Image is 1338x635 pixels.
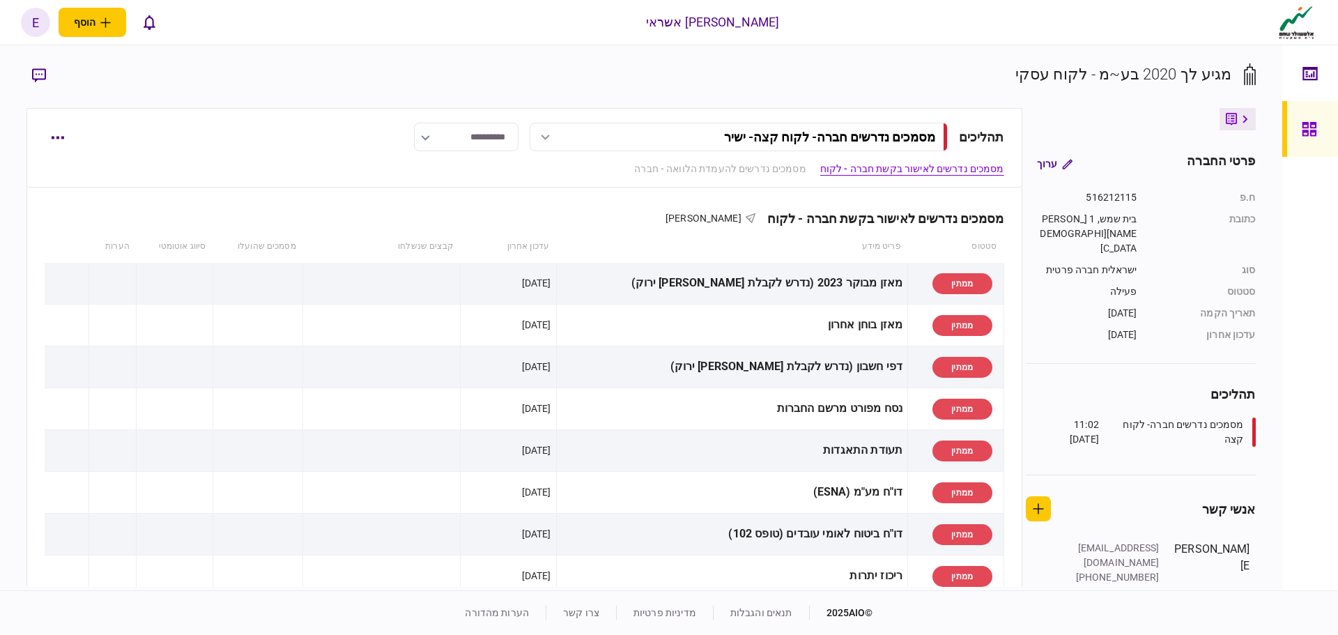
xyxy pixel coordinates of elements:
div: עדכון אחרון [1151,328,1256,342]
div: [PHONE_NUMBER] [1069,570,1160,585]
div: ממתין [932,315,992,336]
div: דו"ח מע"מ (ESNA) [562,477,903,508]
div: נסח מפורט מרשם החברות [562,393,903,424]
div: מסמכים נדרשים לאישור בקשת חברה - לקוח [756,211,1004,226]
th: סטטוס [908,231,1003,263]
a: מסמכים נדרשים לאישור בקשת חברה - לקוח [820,162,1004,176]
div: [DATE] [1036,306,1137,321]
div: בית שמש, 1 [PERSON_NAME][DEMOGRAPHIC_DATA] [1036,212,1137,256]
a: מסמכים נדרשים להעמדת הלוואה - חברה [634,162,806,176]
th: קבצים שנשלחו [303,231,461,263]
a: מדיניות פרטיות [633,607,696,618]
button: פתח תפריט להוספת לקוח [59,8,126,37]
div: [DATE] [522,485,551,499]
div: כתובת [1151,212,1256,256]
div: פעילה [1036,284,1137,299]
div: סטטוס [1151,284,1256,299]
div: [PERSON_NAME] [1174,541,1250,599]
div: [PERSON_NAME] אשראי [646,13,780,31]
div: תאריך הקמה [1151,306,1256,321]
div: מסמכים נדרשים חברה- לקוח קצה - ישיר [724,130,935,144]
div: מאזן בוחן אחרון [562,309,903,341]
div: [DATE] [522,318,551,332]
div: מסמכים נדרשים חברה- לקוח קצה [1102,418,1244,447]
span: [PERSON_NAME] [666,213,741,224]
div: פרטי החברה [1187,151,1255,176]
div: ממתין [932,524,992,545]
div: [DATE] [522,276,551,290]
div: מאזן מבוקר 2023 (נדרש לקבלת [PERSON_NAME] ירוק) [562,268,903,299]
div: ממתין [932,357,992,378]
div: ממתין [932,441,992,461]
div: תהליכים [1026,385,1256,404]
th: עדכון אחרון [461,231,556,263]
div: ממתין [932,482,992,503]
div: תעודת התאגדות [562,435,903,466]
div: ממתין [932,566,992,587]
div: אנשי קשר [1202,500,1256,519]
div: 516212115 [1036,190,1137,205]
div: דו"ח ביטוח לאומי עובדים (טופס 102) [562,519,903,550]
button: פתח רשימת התראות [134,8,164,37]
th: פריט מידע [556,231,908,263]
a: מסמכים נדרשים חברה- לקוח קצה11:02 [DATE] [1043,418,1256,447]
div: [DATE] [522,569,551,583]
th: מסמכים שהועלו [213,231,302,263]
div: 11:02 [DATE] [1043,418,1099,447]
div: מגיע לך 2020 בע~מ - לקוח עסקי [1015,63,1232,86]
th: הערות [89,231,137,263]
div: [DATE] [522,527,551,541]
div: ממתין [932,273,992,294]
a: צרו קשר [563,607,599,618]
div: תהליכים [959,128,1004,146]
img: client company logo [1276,5,1317,40]
div: ממתין [932,399,992,420]
div: דפי חשבון (נדרש לקבלת [PERSON_NAME] ירוק) [562,351,903,383]
div: ח.פ [1151,190,1256,205]
div: ישראלית חברה פרטית [1036,263,1137,277]
div: מגיע לך 2020 בעמ [1069,585,1160,599]
div: [DATE] [522,443,551,457]
th: סיווג אוטומטי [137,231,213,263]
button: מסמכים נדרשים חברה- לקוח קצה- ישיר [530,123,948,151]
div: [DATE] [1036,328,1137,342]
button: ערוך [1026,151,1084,176]
div: © 2025 AIO [809,606,873,620]
div: [DATE] [522,360,551,374]
a: הערות מהדורה [465,607,529,618]
div: [EMAIL_ADDRESS][DOMAIN_NAME] [1069,541,1160,570]
div: [DATE] [522,401,551,415]
button: e [21,8,50,37]
div: ריכוז יתרות [562,560,903,592]
a: תנאים והגבלות [730,607,792,618]
div: סוג [1151,263,1256,277]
